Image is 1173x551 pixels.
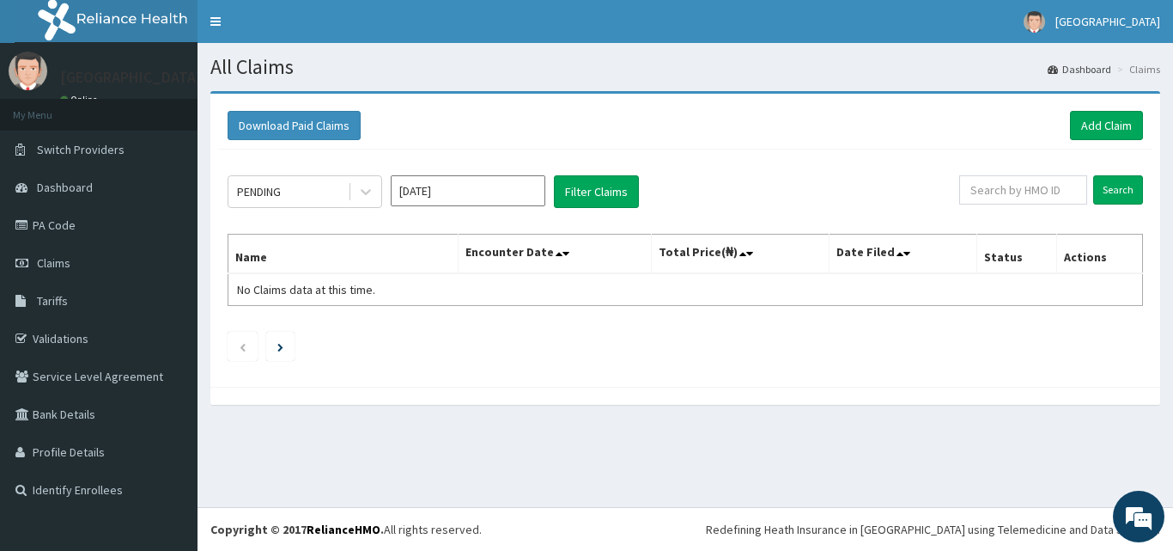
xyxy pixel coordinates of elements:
button: Download Paid Claims [228,111,361,140]
a: Add Claim [1070,111,1143,140]
th: Name [228,235,459,274]
a: Online [60,94,101,106]
th: Encounter Date [459,235,651,274]
input: Select Month and Year [391,175,545,206]
a: Dashboard [1048,62,1111,77]
li: Claims [1113,62,1160,77]
span: No Claims data at this time. [237,282,375,297]
span: Switch Providers [37,142,125,157]
p: [GEOGRAPHIC_DATA] [60,70,202,85]
input: Search [1093,175,1143,205]
a: Previous page [239,339,246,354]
input: Search by HMO ID [959,175,1087,205]
th: Total Price(₦) [651,235,830,274]
footer: All rights reserved. [198,507,1173,551]
div: Redefining Heath Insurance in [GEOGRAPHIC_DATA] using Telemedicine and Data Science! [706,521,1160,538]
img: User Image [1024,11,1045,33]
span: Dashboard [37,180,93,195]
div: PENDING [237,183,281,200]
img: User Image [9,52,47,90]
a: RelianceHMO [307,522,380,537]
span: [GEOGRAPHIC_DATA] [1055,14,1160,29]
h1: All Claims [210,56,1160,78]
button: Filter Claims [554,175,639,208]
span: Tariffs [37,293,68,309]
th: Status [977,235,1057,274]
span: Claims [37,255,70,271]
strong: Copyright © 2017 . [210,522,384,537]
a: Next page [277,339,283,354]
th: Date Filed [830,235,977,274]
th: Actions [1056,235,1142,274]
